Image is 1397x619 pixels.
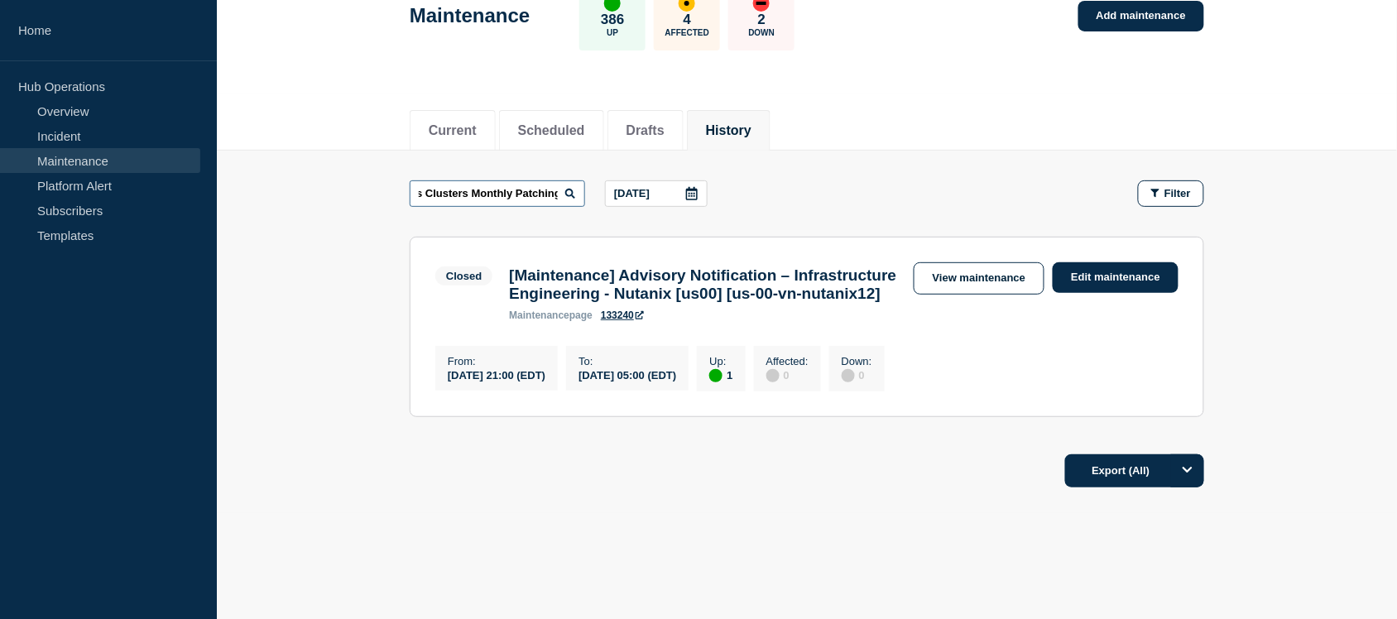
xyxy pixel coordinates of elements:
[509,309,569,321] span: maintenance
[665,28,709,37] p: Affected
[706,123,751,138] button: History
[842,355,872,367] p: Down :
[429,123,477,138] button: Current
[410,180,585,207] input: Search maintenances
[448,367,545,381] div: [DATE] 21:00 (EDT)
[1171,454,1204,487] button: Options
[766,369,780,382] div: disabled
[766,355,809,367] p: Affected :
[1053,262,1179,293] a: Edit maintenance
[626,123,665,138] button: Drafts
[509,266,897,303] h3: [Maintenance] Advisory Notification – Infrastructure Engineering - Nutanix [us00] [us-00-vn-nutan...
[509,309,593,321] p: page
[758,12,766,28] p: 2
[842,369,855,382] div: disabled
[684,12,691,28] p: 4
[766,367,809,382] div: 0
[601,12,624,28] p: 386
[914,262,1044,295] a: View maintenance
[614,187,650,199] p: [DATE]
[709,369,723,382] div: up
[1164,187,1191,199] span: Filter
[1078,1,1204,31] a: Add maintenance
[1138,180,1204,207] button: Filter
[709,355,732,367] p: Up :
[578,367,676,381] div: [DATE] 05:00 (EDT)
[578,355,676,367] p: To :
[601,309,644,321] a: 133240
[607,28,618,37] p: Up
[410,4,530,27] h1: Maintenance
[842,367,872,382] div: 0
[448,355,545,367] p: From :
[605,180,708,207] button: [DATE]
[1065,454,1204,487] button: Export (All)
[749,28,775,37] p: Down
[709,367,732,382] div: 1
[446,270,482,282] div: Closed
[518,123,585,138] button: Scheduled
